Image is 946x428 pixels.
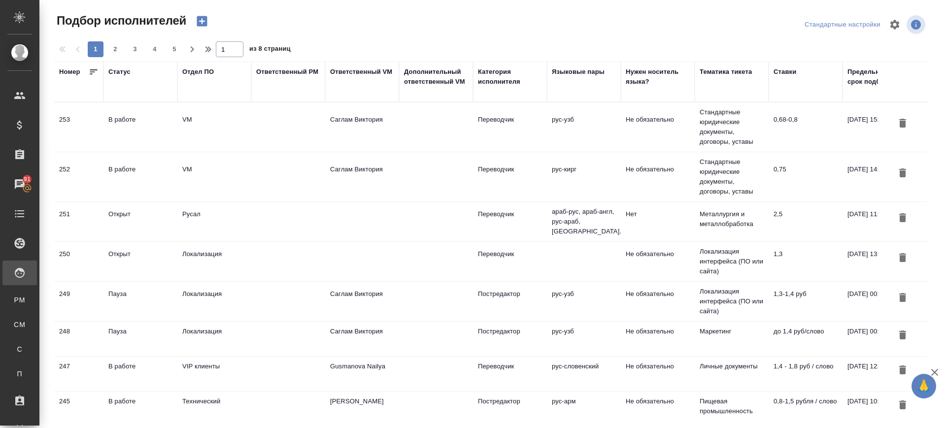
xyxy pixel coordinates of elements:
[552,115,616,125] p: рус-узб
[552,327,616,336] p: рус-узб
[894,396,911,415] button: Удалить
[769,244,843,279] td: 1,3
[478,67,542,87] div: Категория исполнителя
[127,41,143,57] button: 3
[325,160,399,194] td: Саглам Виктория
[769,204,843,239] td: 2,5
[182,67,214,77] div: Отдел ПО
[7,315,32,334] a: CM
[325,284,399,319] td: Саглам Виктория
[621,110,695,144] td: Не обязательно
[177,204,251,239] td: Русал
[473,392,547,426] td: Постредактор
[7,364,32,384] a: П
[59,327,99,336] div: 248
[769,284,843,319] td: 1,3-1,4 руб
[177,392,251,426] td: Технический
[769,357,843,391] td: 1,4 - 1,8 руб / слово
[59,209,99,219] div: 251
[552,67,605,77] div: Языковые пары
[59,289,99,299] div: 249
[802,17,883,33] div: split button
[769,110,843,144] td: 0,68-0,8
[256,67,318,77] div: Ответственный PM
[695,282,769,321] td: Локализация интерфейса (ПО или сайта)
[843,204,916,239] td: [DATE] 11:51
[843,244,916,279] td: [DATE] 13:23
[54,13,186,29] span: Подбор исполнителей
[695,102,769,152] td: Стандартные юридические документы, договоры, уставы
[473,284,547,319] td: Постредактор
[769,322,843,356] td: до 1,4 руб/слово
[177,284,251,319] td: Локализация
[108,327,172,336] div: Пауза
[7,290,32,310] a: PM
[621,284,695,319] td: Не обязательно
[621,244,695,279] td: Не обязательно
[108,289,172,299] div: Пауза
[769,392,843,426] td: 0,8-1,5 рубля / слово
[59,362,99,371] div: 247
[621,160,695,194] td: Не обязательно
[59,115,99,125] div: 253
[107,41,123,57] button: 2
[59,165,99,174] div: 252
[59,249,99,259] div: 250
[147,41,163,57] button: 4
[108,165,172,174] div: В работе
[894,362,911,380] button: Удалить
[552,165,616,174] p: рус-кирг
[107,44,123,54] span: 2
[621,204,695,239] td: Нет
[894,209,911,228] button: Удалить
[147,44,163,54] span: 4
[700,67,752,77] div: Тематика тикета
[843,322,916,356] td: [DATE] 00:00
[325,357,399,391] td: Gusmanova Nailya
[847,67,902,87] div: Предельный срок подбора
[695,392,769,426] td: Пищевая промышленность
[325,322,399,356] td: Саглам Виктория
[894,165,911,183] button: Удалить
[473,160,547,194] td: Переводчик
[843,357,916,391] td: [DATE] 12:00
[177,244,251,279] td: Локализация
[177,322,251,356] td: Локализация
[774,67,796,77] div: Ставки
[552,207,616,236] p: араб-рус, араб-англ, рус-араб, [GEOGRAPHIC_DATA]...
[330,67,392,77] div: Ответственный VM
[843,392,916,426] td: [DATE] 10:00
[108,209,172,219] div: Открыт
[473,204,547,239] td: Переводчик
[883,13,907,36] span: Настроить таблицу
[404,67,468,87] div: Дополнительный ответственный VM
[621,392,695,426] td: Не обязательно
[843,160,916,194] td: [DATE] 14:32
[907,15,927,34] span: Посмотреть информацию
[621,357,695,391] td: Не обязательно
[473,110,547,144] td: Переводчик
[325,110,399,144] td: Саглам Виктория
[12,320,27,329] span: CM
[695,242,769,281] td: Локализация интерфейса (ПО или сайта)
[7,339,32,359] a: С
[190,13,214,30] button: Создать
[108,362,172,371] div: В работе
[915,376,932,396] span: 🙏
[769,160,843,194] td: 0,75
[695,357,769,391] td: Личные документы
[2,172,37,197] a: 91
[177,110,251,144] td: VM
[552,396,616,406] p: рус-арм
[695,322,769,356] td: Маркетинг
[12,369,27,379] span: П
[12,295,27,305] span: PM
[695,204,769,239] td: Металлургия и металлобработка
[59,396,99,406] div: 245
[18,174,36,184] span: 91
[12,344,27,354] span: С
[843,110,916,144] td: [DATE] 15:55
[552,289,616,299] p: рус-узб
[325,392,399,426] td: [PERSON_NAME]
[59,67,80,77] div: Номер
